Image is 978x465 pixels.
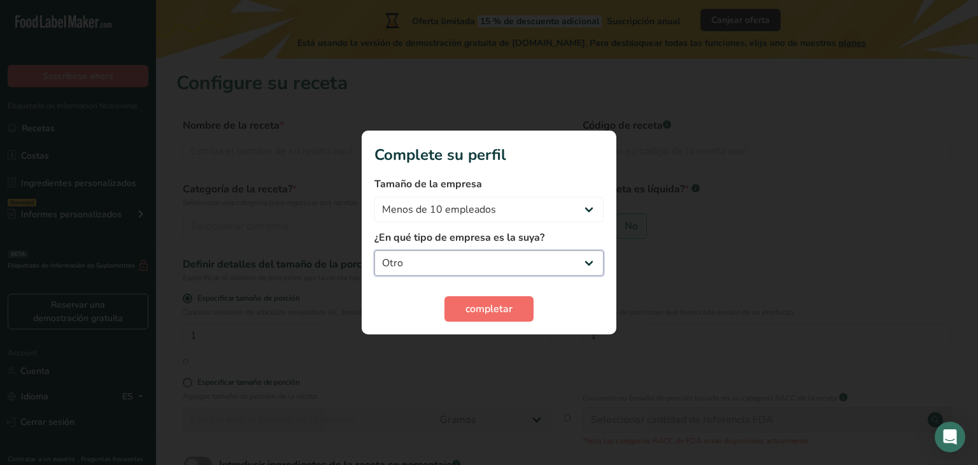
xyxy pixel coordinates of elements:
span: completar [465,301,513,317]
div: Open Intercom Messenger [935,422,965,452]
button: completar [444,296,534,322]
h1: Complete su perfil [374,143,604,166]
label: ¿En qué tipo de empresa es la suya? [374,230,604,245]
label: Tamaño de la empresa [374,176,604,192]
